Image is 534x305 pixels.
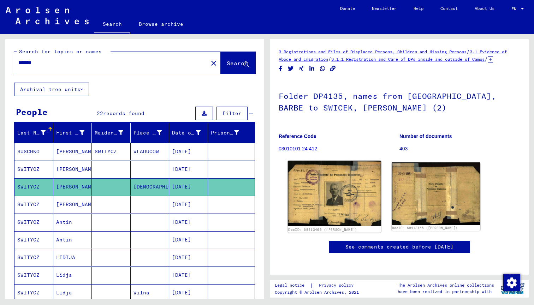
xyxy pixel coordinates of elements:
mat-header-cell: Prisoner # [208,123,255,143]
span: Filter [222,110,242,116]
b: Reference Code [279,133,316,139]
mat-cell: Wilna [131,284,170,301]
button: Share on Facebook [277,64,284,73]
div: People [16,106,48,118]
mat-header-cell: Date of Birth [169,123,208,143]
a: Search [94,16,130,34]
mat-cell: [DATE] [169,196,208,213]
a: DocID: 69413466 ([PERSON_NAME]) [288,227,357,232]
mat-cell: [PERSON_NAME] [53,161,92,178]
mat-cell: [PERSON_NAME] [53,178,92,196]
button: Archival tree units [14,83,89,96]
mat-cell: [DATE] [169,249,208,266]
mat-cell: SWITYCZ [14,231,53,249]
mat-label: Search for topics or names [19,48,102,55]
button: Filter [216,107,248,120]
img: Zustimmung ändern [503,274,520,291]
mat-icon: close [209,59,218,67]
mat-header-cell: Last Name [14,123,53,143]
img: yv_logo.png [499,280,526,297]
mat-cell: SWITYCZ [14,214,53,231]
mat-cell: [DATE] [169,214,208,231]
mat-cell: Lidja [53,284,92,301]
div: Last Name [17,129,46,137]
mat-select-trigger: EN [511,6,516,11]
button: Copy link [329,64,337,73]
mat-cell: [DATE] [169,178,208,196]
span: / [485,56,488,62]
mat-cell: SWITYCZ [14,178,53,196]
div: Prisoner # [211,129,239,137]
div: Date of Birth [172,127,209,138]
mat-cell: Antin [53,214,92,231]
a: DocID: 69413466 ([PERSON_NAME]) [392,226,458,230]
span: 22 [97,110,103,116]
span: / [328,56,331,62]
mat-cell: Lidja [53,267,92,284]
mat-header-cell: Place of Birth [131,123,170,143]
mat-cell: SWITYCZ [14,284,53,301]
mat-cell: [DATE] [169,143,208,160]
mat-cell: SWITYCZ [14,267,53,284]
button: Share on Twitter [287,64,295,73]
mat-cell: SWITYCZ [14,249,53,266]
a: 3 Registrations and Files of Displaced Persons, Children and Missing Persons [279,49,467,54]
b: Number of documents [399,133,452,139]
button: Share on LinkedIn [308,64,316,73]
p: The Arolsen Archives online collections [398,282,494,288]
a: See comments created before [DATE] [345,243,453,251]
div: Prisoner # [211,127,248,138]
div: Place of Birth [133,127,171,138]
mat-cell: Antin [53,231,92,249]
mat-cell: SWITYCZ [14,196,53,213]
p: 403 [399,145,520,152]
mat-cell: SUSCHKO [14,143,53,160]
mat-cell: [DATE] [169,284,208,301]
p: have been realized in partnership with [398,288,494,295]
img: Arolsen_neg.svg [6,7,89,24]
div: Date of Birth [172,129,201,137]
mat-cell: LIDIJA [53,249,92,266]
button: Search [221,52,255,74]
div: Last Name [17,127,54,138]
div: Maiden Name [95,127,132,138]
span: Search [227,60,248,67]
a: Browse archive [130,16,192,32]
div: First Name [56,127,94,138]
mat-cell: [PERSON_NAME] [53,143,92,160]
p: Copyright © Arolsen Archives, 2021 [275,289,362,295]
mat-cell: [DATE] [169,161,208,178]
h1: Folder DP4135, names from [GEOGRAPHIC_DATA], BARBE to SWICEK, [PERSON_NAME] (2) [279,80,520,122]
mat-cell: SWITYCZ [92,143,131,160]
mat-header-cell: Maiden Name [92,123,131,143]
a: 3.1.1 Registration and Care of DPs inside and outside of Camps [331,56,485,62]
mat-cell: WLADUCOW [131,143,170,160]
span: / [467,48,470,55]
a: Privacy policy [313,282,362,289]
div: Zustimmung ändern [503,274,520,291]
span: records found [103,110,144,116]
button: Clear [207,56,221,70]
mat-cell: [DATE] [169,231,208,249]
button: Share on WhatsApp [319,64,326,73]
div: Maiden Name [95,129,123,137]
mat-header-cell: First Name [53,123,92,143]
a: 03010101 24 412 [279,146,317,151]
div: Place of Birth [133,129,162,137]
img: 001.jpg [288,161,381,226]
div: | [275,282,362,289]
img: 002.jpg [392,162,481,225]
mat-cell: [PERSON_NAME] [53,196,92,213]
button: Share on Xing [298,64,305,73]
mat-cell: [DEMOGRAPHIC_DATA] [131,178,170,196]
mat-cell: [DATE] [169,267,208,284]
div: First Name [56,129,85,137]
mat-cell: SWITYCZ [14,161,53,178]
a: Legal notice [275,282,310,289]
